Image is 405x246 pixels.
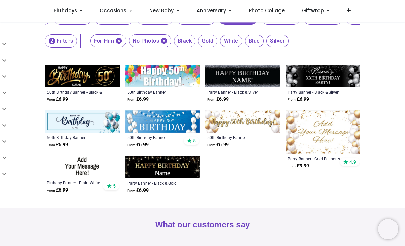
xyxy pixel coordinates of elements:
strong: £ 6.99 [288,96,309,103]
span: From [288,164,296,168]
span: From [207,143,215,147]
span: From [288,98,296,102]
strong: £ 6.99 [207,141,229,148]
span: 2 [49,38,55,44]
strong: £ 6.99 [127,187,149,194]
strong: £ 6.99 [127,141,149,148]
span: Occasions [100,7,126,14]
strong: £ 6.99 [47,96,68,103]
strong: £ 6.99 [47,187,68,194]
span: From [47,143,55,147]
span: From [127,98,135,102]
span: Giftwrap [302,7,324,14]
img: Happy 50th Birthday Banner - Blue & White [125,110,200,133]
a: Party Banner - Black & Gold Starburst [127,180,184,186]
span: From [47,188,55,192]
span: Gold [198,35,217,47]
span: From [127,189,135,193]
img: Personalised Birthday Banner - Plain White - Custom Text [45,156,120,178]
a: Birthday Banner - Plain White [47,180,103,185]
span: 5 [193,138,196,144]
span: No Photos [129,34,171,47]
img: Personalised Party Banner - Black & Silver Balloons - Custom Text [286,65,361,87]
strong: £ 6.99 [127,96,149,103]
span: From [127,143,135,147]
img: Personalised Backdrop Party Banner - Gold Balloons - Custom Text [286,110,361,154]
span: 5 [113,183,116,189]
span: Birthdays [54,7,77,14]
img: Personalised Happy 50th Birthday Banner - Black & Gold - Custom Name [45,65,120,87]
img: Happy 50th Birthday Banner - Party Balloons [125,65,200,87]
a: 50th Birthday Banner [127,89,184,95]
strong: £ 6.99 [207,96,229,103]
span: Black [174,35,195,47]
span: For Him [90,34,127,47]
h2: What our customers say [45,219,360,230]
a: 50th Birthday Banner [127,135,184,140]
span: Blue [245,35,264,47]
img: Personalised Party Banner - Black & Gold Starburst - Custom Text [125,156,200,178]
img: Happy 50th Birthday Banner - Blue White Balloons [45,110,120,133]
span: Anniversary [197,7,226,14]
a: 50th Birthday Banner [207,135,264,140]
iframe: Brevo live chat [378,219,398,239]
span: 4.9 [349,159,356,165]
strong: £ 6.99 [47,141,68,148]
a: 50th Birthday Banner - Black & Gold [47,89,103,95]
strong: £ 9.99 [288,163,309,170]
span: White [220,35,242,47]
a: Party Banner - Gold Balloons [288,156,344,161]
span: New Baby [149,7,174,14]
a: Party Banner - Black & Silver [207,89,264,95]
a: Party Banner - Black & Silver Balloons [288,89,344,95]
span: Photo Collage [249,7,285,14]
button: 2Filters [45,34,77,48]
span: Silver [266,35,288,47]
span: From [207,98,215,102]
span: From [47,98,55,102]
a: 50th Birthday Banner [47,135,103,140]
img: Personalised Party Banner - Black & Silver - Custom Text [205,65,280,87]
img: Happy 50th Birthday Banner - Gold & White Balloons [205,110,280,133]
